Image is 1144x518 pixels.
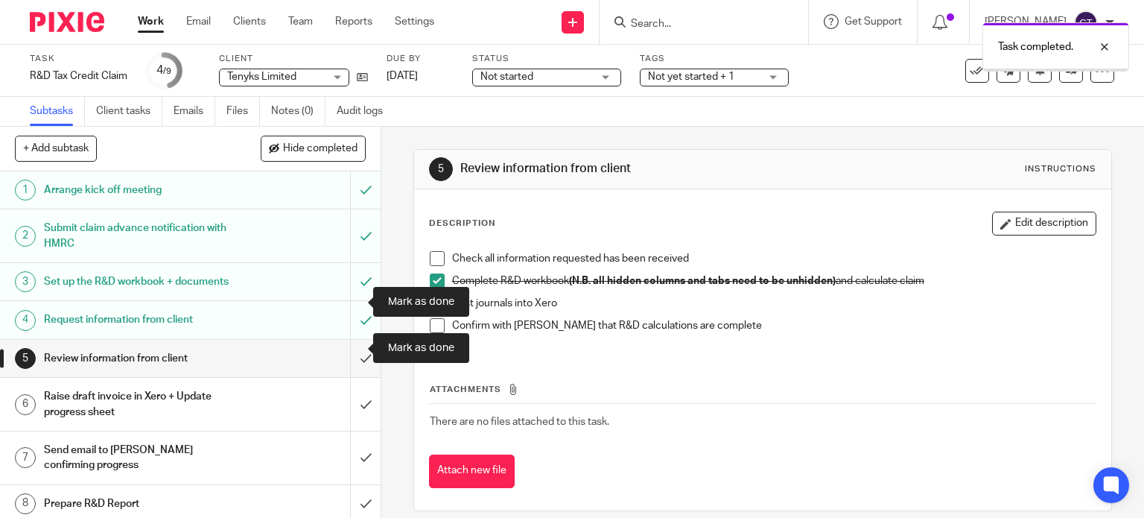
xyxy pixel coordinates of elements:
[452,274,1096,288] p: Complete R&D workbook and calculate claim
[44,347,238,370] h1: Review information from client
[283,143,357,155] span: Hide completed
[44,217,238,255] h1: Submit claim advance notification with HMRC
[174,97,215,126] a: Emails
[15,136,97,161] button: + Add subtask
[452,251,1096,266] p: Check all information requested has been received
[163,67,171,75] small: /9
[156,62,171,79] div: 4
[15,226,36,247] div: 2
[15,271,36,292] div: 3
[30,97,85,126] a: Subtasks
[430,385,501,394] span: Attachments
[227,72,296,82] span: Tenyks Limited
[429,157,453,181] div: 5
[261,136,366,161] button: Hide completed
[30,69,127,83] div: R&amp;D Tax Credit Claim
[15,180,36,200] div: 1
[15,394,36,415] div: 6
[335,14,372,29] a: Reports
[460,161,794,177] h1: Review information from client
[395,14,434,29] a: Settings
[337,97,394,126] a: Audit logs
[992,212,1096,236] button: Edit description
[96,97,162,126] a: Client tasks
[429,455,515,488] button: Attach new file
[387,53,454,65] label: Due by
[15,447,36,468] div: 7
[648,72,734,82] span: Not yet started + 1
[44,309,238,331] h1: Request information from client
[44,385,238,423] h1: Raise draft invoice in Xero + Update progress sheet
[430,417,609,427] span: There are no files attached to this task.
[429,218,495,230] p: Description
[452,318,1096,333] p: Confirm with [PERSON_NAME] that R&D calculations are complete
[138,14,164,29] a: Work
[15,310,36,331] div: 4
[44,493,238,515] h1: Prepare R&D Report
[186,14,211,29] a: Email
[452,296,1096,311] p: Post journals into Xero
[44,439,238,477] h1: Send email to [PERSON_NAME] confirming progress
[480,72,533,82] span: Not started
[30,69,127,83] div: R&D Tax Credit Claim
[44,271,238,293] h1: Set up the R&D workbook + documents
[44,179,238,201] h1: Arrange kick off meeting
[569,276,836,286] strong: (N.B. all hidden columns and tabs need to be unhidden)
[288,14,313,29] a: Team
[387,71,418,81] span: [DATE]
[30,53,127,65] label: Task
[233,14,266,29] a: Clients
[472,53,621,65] label: Status
[15,493,36,514] div: 8
[998,40,1073,54] p: Task completed.
[1074,10,1098,34] img: svg%3E
[1025,163,1096,175] div: Instructions
[226,97,260,126] a: Files
[15,348,36,369] div: 5
[30,12,104,32] img: Pixie
[219,53,368,65] label: Client
[271,97,325,126] a: Notes (0)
